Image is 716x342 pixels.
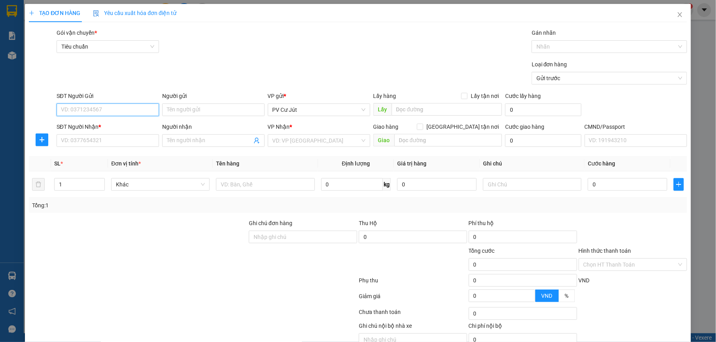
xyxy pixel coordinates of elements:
div: Chi phí nội bộ [469,321,577,333]
input: Cước lấy hàng [505,103,581,116]
span: Cước hàng [588,160,615,167]
button: plus [36,133,48,146]
span: Giá trị hàng [397,160,426,167]
div: SĐT Người Gửi [57,92,159,100]
span: down [98,185,103,190]
span: Yêu cầu xuất hóa đơn điện tử [93,10,176,16]
span: Khác [116,179,205,190]
span: plus [29,10,34,16]
span: Increase Value [526,290,535,296]
span: up [528,291,533,295]
div: Giảm giá [358,292,468,306]
label: Cước giao hàng [505,124,544,130]
div: CMND/Passport [585,122,687,131]
input: VD: Bàn, Ghế [216,178,314,191]
span: up [98,180,103,184]
span: Tên hàng [216,160,239,167]
img: icon [93,10,99,17]
div: SĐT Người Nhận [57,122,159,131]
span: Lấy tận nơi [468,92,502,100]
span: plus [674,181,684,188]
label: Cước lấy hàng [505,93,541,99]
input: 0 [397,178,477,191]
span: VND [542,293,553,299]
span: Định lượng [342,160,370,167]
div: Người gửi [162,92,265,100]
span: [GEOGRAPHIC_DATA] tận nơi [423,122,502,131]
input: Cước giao hàng [505,134,581,147]
span: Giao [373,134,394,147]
div: Người nhận [162,122,265,131]
span: Đơn vị tính [111,160,141,167]
span: VND [579,277,590,284]
span: down [528,297,533,301]
span: Increase Value [96,179,104,184]
input: Ghi Chú [483,178,582,191]
span: user-add [254,137,260,144]
span: Tổng cước [469,248,495,254]
label: Loại đơn hàng [532,61,567,68]
span: Decrease Value [526,296,535,302]
span: PV Cư Jút [273,104,366,116]
span: Lấy [373,103,392,116]
div: Phí thu hộ [469,219,577,231]
span: TẠO ĐƠN HÀNG [29,10,80,16]
input: Ghi chú đơn hàng [249,231,357,243]
label: Hình thức thanh toán [579,248,631,254]
div: Chưa thanh toán [358,308,468,321]
span: Tiêu chuẩn [61,41,154,53]
span: Gửi trước [536,72,682,84]
span: Thu Hộ [359,220,377,226]
div: Tổng: 1 [32,201,277,210]
button: delete [32,178,45,191]
span: close [677,11,683,18]
span: kg [383,178,391,191]
span: Decrease Value [96,184,104,190]
button: Close [669,4,691,26]
span: Gói vận chuyển [57,30,97,36]
div: Ghi chú nội bộ nhà xe [359,321,467,333]
span: Giao hàng [373,124,399,130]
span: % [565,293,569,299]
div: Phụ thu [358,276,468,290]
button: plus [674,178,684,191]
span: Lấy hàng [373,93,396,99]
input: Dọc đường [392,103,502,116]
th: Ghi chú [480,156,585,171]
label: Ghi chú đơn hàng [249,220,292,226]
div: VP gửi [268,92,370,100]
label: Gán nhãn [532,30,556,36]
span: VP Nhận [268,124,290,130]
input: Dọc đường [394,134,502,147]
span: SL [54,160,61,167]
span: plus [36,137,48,143]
